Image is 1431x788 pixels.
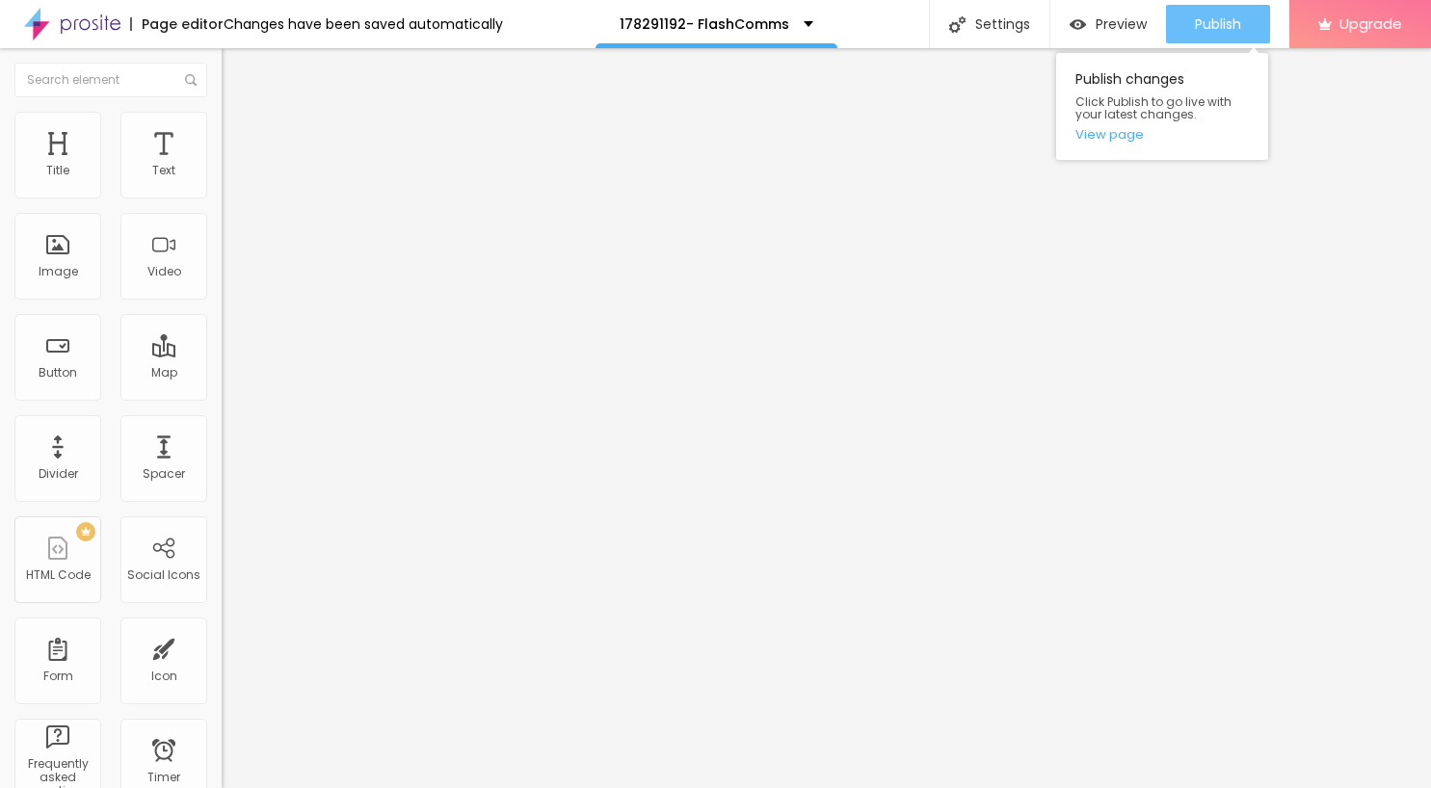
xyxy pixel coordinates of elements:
[147,771,180,784] div: Timer
[43,670,73,683] div: Form
[130,17,224,31] div: Page editor
[151,670,177,683] div: Icon
[147,265,181,278] div: Video
[14,63,207,97] input: Search element
[127,568,200,582] div: Social Icons
[1339,15,1402,32] span: Upgrade
[185,74,197,86] img: Icone
[1195,16,1241,32] span: Publish
[46,164,69,177] div: Title
[224,17,503,31] div: Changes have been saved automatically
[1096,16,1147,32] span: Preview
[1075,128,1249,141] a: View page
[1050,5,1166,43] button: Preview
[949,16,966,33] img: Icone
[620,17,789,31] p: 178291192- FlashComms
[152,164,175,177] div: Text
[1070,16,1086,33] img: view-1.svg
[1056,53,1268,160] div: Publish changes
[39,467,78,481] div: Divider
[143,467,185,481] div: Spacer
[222,48,1431,788] iframe: Editor
[1075,95,1249,120] span: Click Publish to go live with your latest changes.
[39,366,77,380] div: Button
[26,568,91,582] div: HTML Code
[1166,5,1270,43] button: Publish
[151,366,177,380] div: Map
[39,265,78,278] div: Image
